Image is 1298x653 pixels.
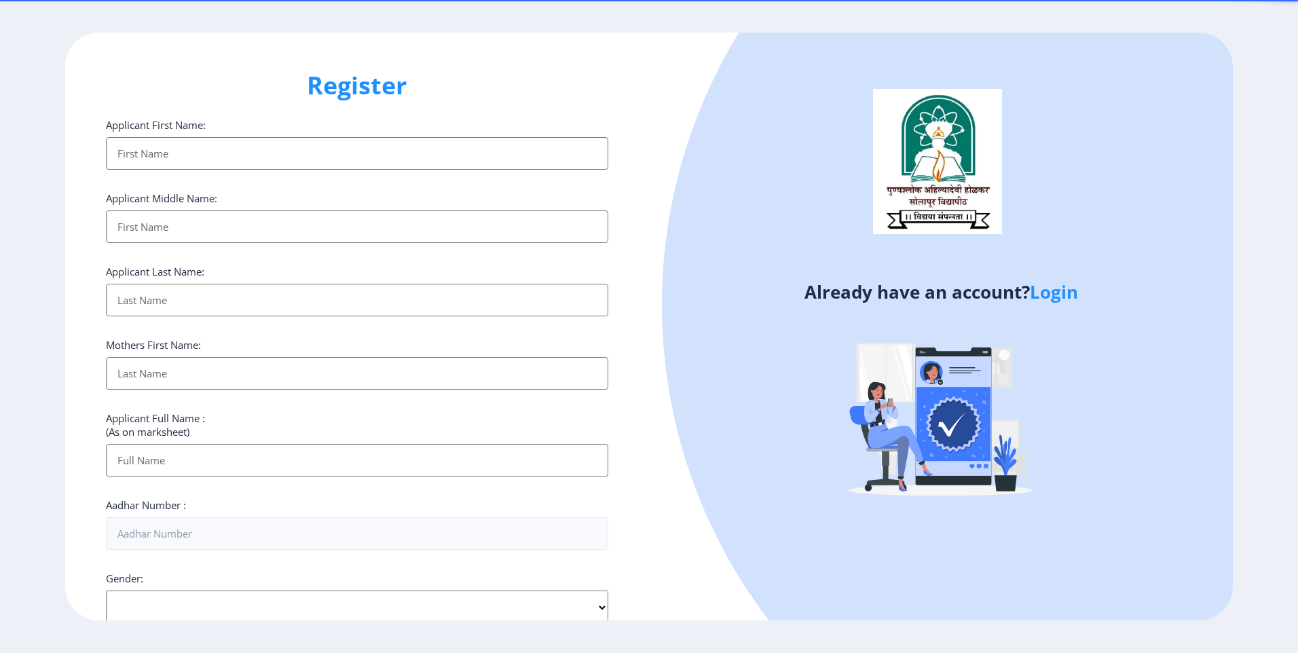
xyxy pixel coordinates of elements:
input: Aadhar Number [106,517,608,550]
label: Mothers First Name: [106,338,201,352]
img: logo [873,89,1002,234]
label: Aadhar Number : [106,498,186,512]
h1: Register [106,69,608,102]
img: Verified-rafiki.svg [822,293,1060,530]
label: Applicant Full Name : (As on marksheet) [106,411,205,439]
input: Last Name [106,284,608,316]
label: Applicant Middle Name: [106,191,217,205]
input: Last Name [106,357,608,390]
input: First Name [106,137,608,170]
label: Gender: [106,572,143,585]
h4: Already have an account? [659,281,1223,303]
input: First Name [106,210,608,243]
label: Applicant First Name: [106,118,206,132]
input: Full Name [106,444,608,477]
a: Login [1030,280,1078,304]
label: Applicant Last Name: [106,265,204,278]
